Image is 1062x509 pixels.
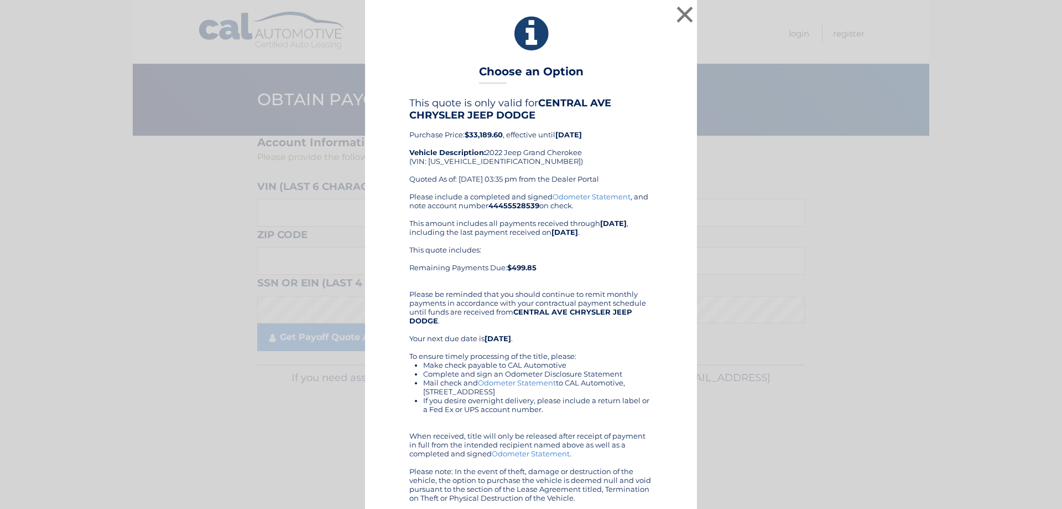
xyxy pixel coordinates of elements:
a: Odometer Statement [553,192,631,201]
li: Make check payable to CAL Automotive [423,361,653,369]
div: Please include a completed and signed , and note account number on check. This amount includes al... [409,192,653,502]
b: [DATE] [485,334,511,343]
h3: Choose an Option [479,65,584,84]
b: [DATE] [600,219,627,228]
strong: Vehicle Description: [409,148,486,157]
b: 44455528539 [488,201,539,210]
li: If you desire overnight delivery, please include a return label or a Fed Ex or UPS account number. [423,396,653,414]
b: [DATE] [551,228,578,236]
b: CENTRAL AVE CHRYSLER JEEP DODGE [409,97,611,121]
b: $499.85 [507,263,537,272]
button: × [674,3,696,25]
div: Purchase Price: , effective until 2022 Jeep Grand Cherokee (VIN: [US_VEHICLE_IDENTIFICATION_NUMBE... [409,97,653,192]
h4: This quote is only valid for [409,97,653,121]
b: CENTRAL AVE CHRYSLER JEEP DODGE [409,307,632,325]
a: Odometer Statement [478,378,556,387]
b: [DATE] [555,130,582,139]
li: Mail check and to CAL Automotive, [STREET_ADDRESS] [423,378,653,396]
div: This quote includes: Remaining Payments Due: [409,245,653,281]
a: Odometer Statement [492,449,570,458]
b: $33,189.60 [465,130,503,139]
li: Complete and sign an Odometer Disclosure Statement [423,369,653,378]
